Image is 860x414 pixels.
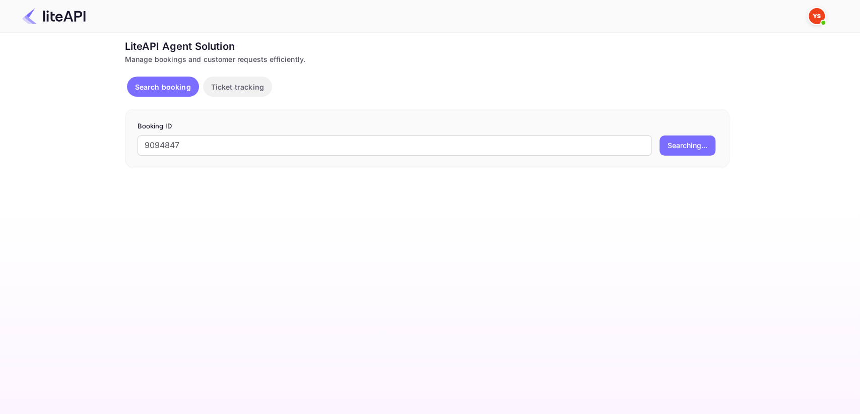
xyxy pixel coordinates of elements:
button: Searching... [659,135,715,156]
p: Ticket tracking [211,82,264,92]
div: LiteAPI Agent Solution [125,39,730,54]
img: Yandex Support [809,8,825,24]
p: Booking ID [138,121,717,131]
img: LiteAPI Logo [22,8,86,24]
p: Search booking [135,82,191,92]
input: Enter Booking ID (e.g., 63782194) [138,135,651,156]
div: Manage bookings and customer requests efficiently. [125,54,730,64]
